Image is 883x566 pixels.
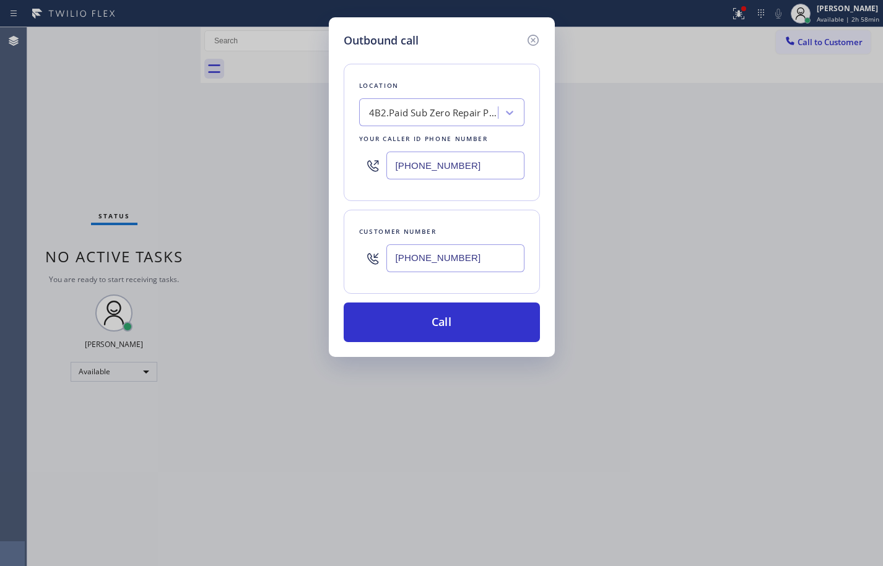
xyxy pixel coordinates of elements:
div: 4B2.Paid Sub Zero Repair Professionals [369,106,499,120]
input: (123) 456-7890 [386,152,524,179]
div: Location [359,79,524,92]
h5: Outbound call [344,32,419,49]
button: Call [344,302,540,342]
div: Customer number [359,225,524,238]
input: (123) 456-7890 [386,244,524,272]
div: Your caller id phone number [359,132,524,145]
